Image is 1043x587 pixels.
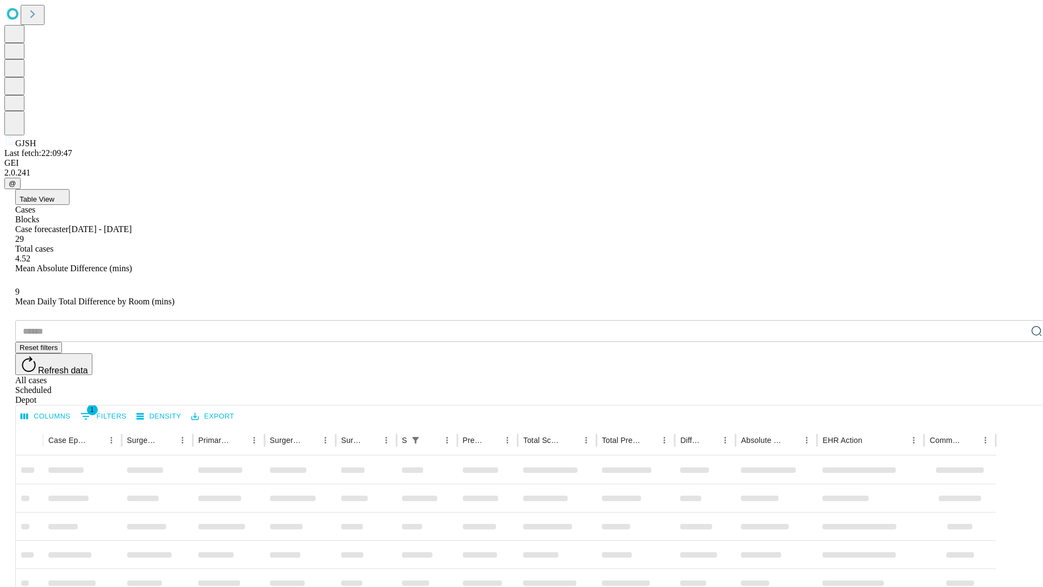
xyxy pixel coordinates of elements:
button: Menu [379,433,394,448]
button: Sort [89,433,104,448]
button: Menu [906,433,921,448]
button: Menu [799,433,814,448]
div: Difference [680,436,701,445]
div: Absolute Difference [741,436,783,445]
button: Menu [579,433,594,448]
div: Total Scheduled Duration [523,436,562,445]
div: 1 active filter [408,433,423,448]
button: Table View [15,189,70,205]
span: GJSH [15,139,36,148]
button: Sort [231,433,247,448]
span: 1 [87,404,98,415]
div: EHR Action [822,436,862,445]
button: Sort [702,433,718,448]
div: GEI [4,158,1039,168]
div: Predicted In Room Duration [463,436,484,445]
button: Show filters [78,408,129,425]
button: Menu [439,433,455,448]
button: Sort [485,433,500,448]
span: Refresh data [38,366,88,375]
button: Sort [642,433,657,448]
span: Total cases [15,244,53,253]
span: Mean Absolute Difference (mins) [15,264,132,273]
div: Scheduled In Room Duration [402,436,407,445]
button: Sort [160,433,175,448]
div: 2.0.241 [4,168,1039,178]
button: Sort [863,433,878,448]
button: Sort [363,433,379,448]
span: Last fetch: 22:09:47 [4,148,72,158]
button: Menu [104,433,119,448]
button: Sort [424,433,439,448]
button: Refresh data [15,353,92,375]
div: Comments [929,436,961,445]
span: Table View [20,195,54,203]
span: 9 [15,287,20,296]
span: Mean Daily Total Difference by Room (mins) [15,297,174,306]
span: 29 [15,234,24,243]
div: Surgery Name [270,436,301,445]
button: Menu [318,433,333,448]
button: Show filters [408,433,423,448]
button: Menu [175,433,190,448]
button: Menu [500,433,515,448]
button: Menu [718,433,733,448]
button: Reset filters [15,342,62,353]
button: Sort [784,433,799,448]
button: Sort [303,433,318,448]
div: Surgeon Name [127,436,159,445]
div: Surgery Date [341,436,362,445]
span: 4.52 [15,254,30,263]
button: Menu [657,433,672,448]
span: Case forecaster [15,224,68,234]
button: Menu [978,433,993,448]
button: Select columns [18,408,73,425]
button: @ [4,178,21,189]
button: Sort [963,433,978,448]
button: Density [134,408,184,425]
button: Sort [563,433,579,448]
div: Total Predicted Duration [602,436,641,445]
span: [DATE] - [DATE] [68,224,131,234]
div: Primary Service [198,436,230,445]
button: Menu [247,433,262,448]
div: Case Epic Id [48,436,87,445]
span: @ [9,179,16,188]
button: Export [189,408,237,425]
span: Reset filters [20,344,58,352]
